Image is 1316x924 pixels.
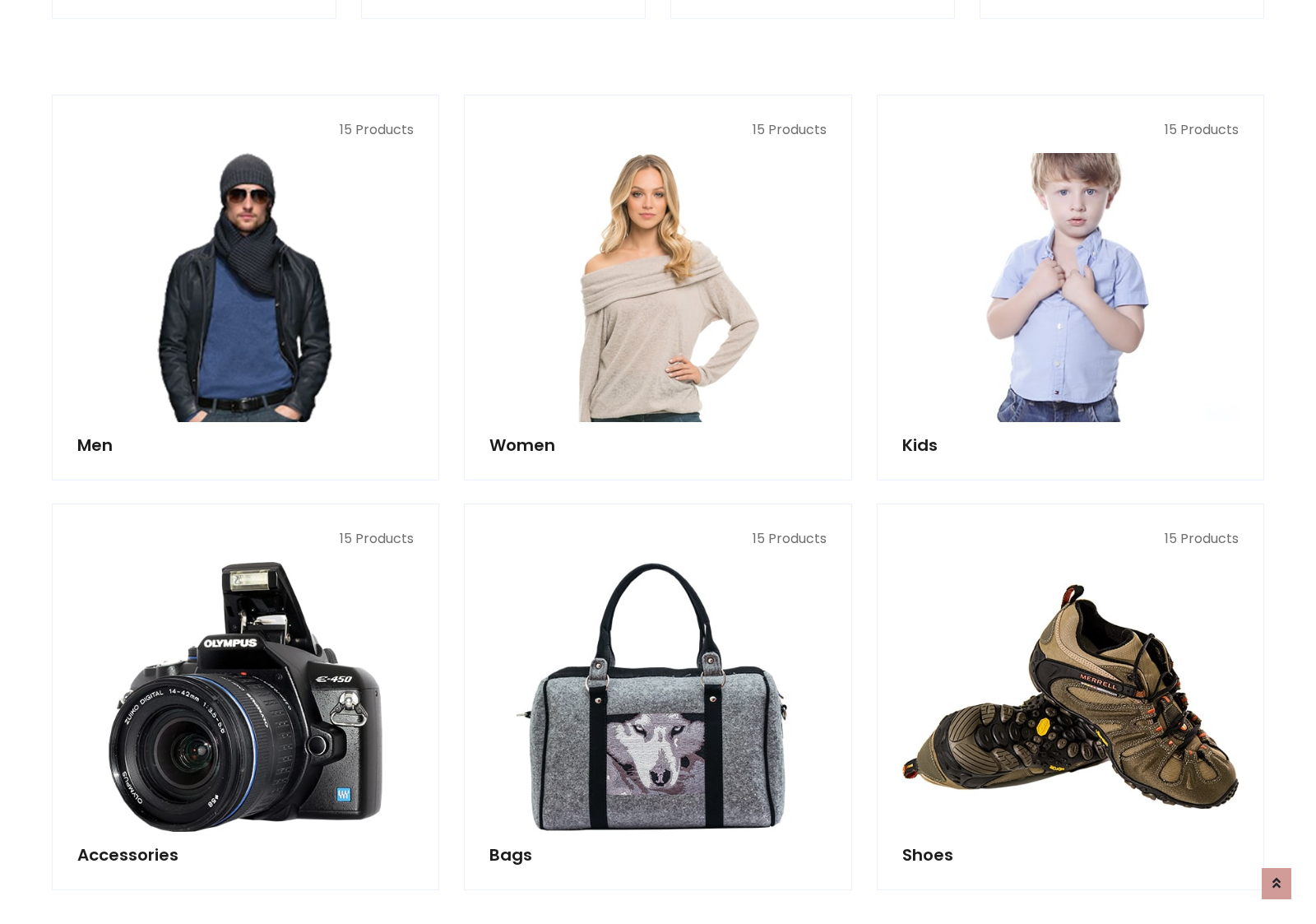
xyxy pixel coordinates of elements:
[77,120,414,140] p: 15 Products
[77,435,414,455] h5: Men
[489,120,826,140] p: 15 Products
[489,845,826,865] h5: Bags
[77,845,414,865] h5: Accessories
[902,435,1239,455] h5: Kids
[77,529,414,549] p: 15 Products
[489,529,826,549] p: 15 Products
[902,845,1239,865] h5: Shoes
[489,435,826,455] h5: Women
[902,529,1239,549] p: 15 Products
[902,120,1239,140] p: 15 Products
